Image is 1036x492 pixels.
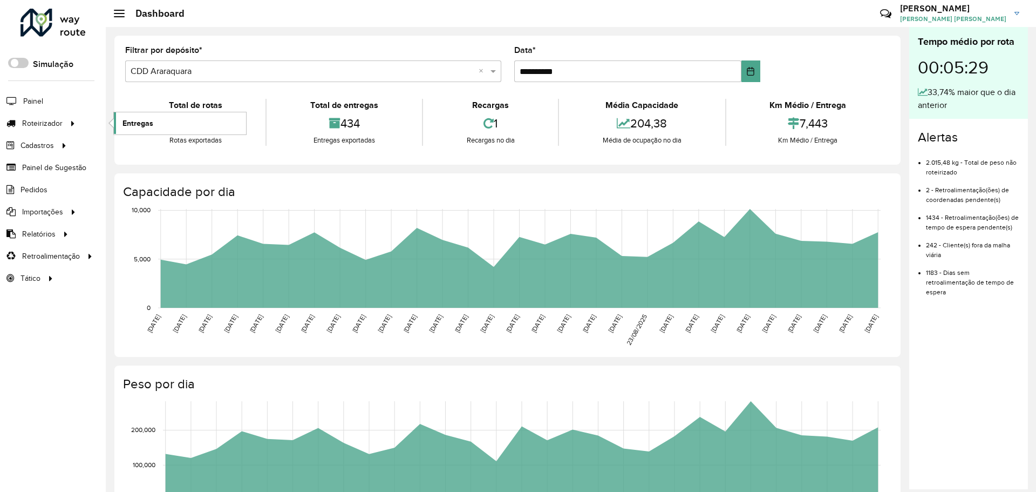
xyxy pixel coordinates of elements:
span: Clear all [479,65,488,78]
text: [DATE] [248,313,264,334]
h4: Alertas [918,130,1019,145]
span: Tático [21,273,40,284]
div: Total de entregas [269,99,419,112]
h3: [PERSON_NAME] [900,3,1006,14]
span: Entregas [122,118,153,129]
text: [DATE] [735,313,751,334]
text: [DATE] [581,313,597,334]
div: Recargas [426,99,555,112]
span: Importações [22,206,63,218]
div: Média Capacidade [562,99,722,112]
div: 7,443 [729,112,887,135]
div: Km Médio / Entrega [729,99,887,112]
label: Filtrar por depósito [125,44,202,57]
div: Tempo médio por rota [918,35,1019,49]
text: [DATE] [710,313,725,334]
div: 204,38 [562,112,722,135]
li: 1183 - Dias sem retroalimentação de tempo de espera [926,260,1019,297]
span: Pedidos [21,184,47,196]
text: [DATE] [786,313,802,334]
text: [DATE] [761,313,776,334]
div: Entregas exportadas [269,135,419,146]
div: 1 [426,112,555,135]
text: 5,000 [134,255,151,262]
a: Entregas [114,112,246,134]
text: [DATE] [479,313,494,334]
text: 23/08/2025 [625,313,648,347]
text: [DATE] [223,313,238,334]
text: 10,000 [132,207,151,214]
text: [DATE] [658,313,674,334]
text: [DATE] [556,313,571,334]
text: [DATE] [351,313,366,334]
span: Relatórios [22,228,56,240]
text: [DATE] [146,313,161,334]
span: Painel [23,96,43,107]
text: [DATE] [274,313,290,334]
text: [DATE] [684,313,699,334]
span: Retroalimentação [22,251,80,262]
h4: Capacidade por dia [123,184,890,200]
text: [DATE] [377,313,392,334]
li: 1434 - Retroalimentação(ões) de tempo de espera pendente(s) [926,205,1019,232]
text: 0 [147,304,151,311]
text: [DATE] [505,313,520,334]
span: [PERSON_NAME] [PERSON_NAME] [900,14,1006,24]
span: Painel de Sugestão [22,162,86,173]
label: Data [514,44,536,57]
text: 200,000 [131,427,155,434]
div: 00:05:29 [918,49,1019,86]
li: 2 - Retroalimentação(ões) de coordenadas pendente(s) [926,177,1019,205]
text: [DATE] [428,313,444,334]
button: Choose Date [741,60,760,82]
div: Recargas no dia [426,135,555,146]
a: Contato Rápido [874,2,897,25]
text: [DATE] [530,313,546,334]
span: Roteirizador [22,118,63,129]
text: [DATE] [863,313,879,334]
span: Cadastros [21,140,54,151]
div: 434 [269,112,419,135]
text: [DATE] [172,313,187,334]
text: [DATE] [402,313,418,334]
text: [DATE] [325,313,341,334]
div: Média de ocupação no dia [562,135,722,146]
li: 2.015,48 kg - Total de peso não roteirizado [926,150,1019,177]
label: Simulação [33,58,73,71]
div: Km Médio / Entrega [729,135,887,146]
text: 100,000 [133,461,155,468]
text: [DATE] [837,313,853,334]
text: [DATE] [299,313,315,334]
div: 33,74% maior que o dia anterior [918,86,1019,112]
text: [DATE] [453,313,469,334]
text: [DATE] [607,313,623,334]
h4: Peso por dia [123,376,890,392]
div: Total de rotas [128,99,263,112]
div: Rotas exportadas [128,135,263,146]
li: 242 - Cliente(s) fora da malha viária [926,232,1019,260]
text: [DATE] [197,313,213,334]
h2: Dashboard [125,8,185,19]
text: [DATE] [812,313,828,334]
